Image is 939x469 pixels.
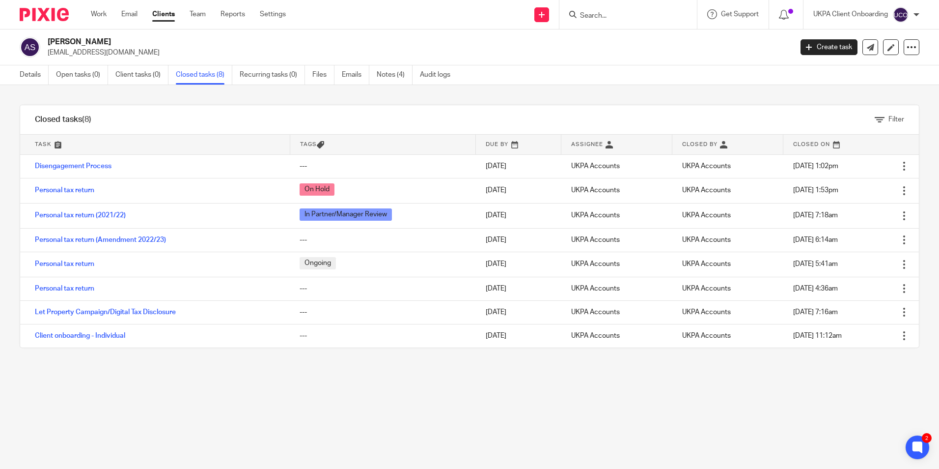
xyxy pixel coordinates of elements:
td: [DATE] [476,178,561,203]
a: Personal tax return [35,261,94,267]
span: UKPA Accounts [682,285,731,292]
span: Get Support [721,11,759,18]
td: [DATE] [476,277,561,300]
span: [DATE] 11:12am [793,332,842,339]
span: [DATE] 4:36am [793,285,838,292]
span: Filter [888,116,904,123]
td: UKPA Accounts [561,178,672,203]
span: On Hold [300,183,334,196]
div: 2 [922,433,932,443]
td: [DATE] [476,154,561,178]
a: Recurring tasks (0) [240,65,305,85]
p: UKPA Client Onboarding [813,9,888,19]
span: UKPA Accounts [682,236,731,243]
span: In Partner/Manager Review [300,208,392,221]
a: Personal tax return [35,285,94,292]
td: UKPA Accounts [561,203,672,228]
a: Personal tax return [35,187,94,194]
a: Personal tax return (2021/22) [35,212,126,219]
h2: [PERSON_NAME] [48,37,638,47]
a: Settings [260,9,286,19]
a: Details [20,65,49,85]
div: --- [300,235,466,245]
td: UKPA Accounts [561,324,672,348]
a: Personal tax return (Amendment 2022/23) [35,236,166,243]
span: Ongoing [300,257,336,269]
a: Open tasks (0) [56,65,108,85]
div: --- [300,307,466,317]
span: [DATE] 7:16am [793,309,838,316]
a: Files [312,65,334,85]
a: Create task [801,39,857,55]
a: Closed tasks (8) [176,65,232,85]
td: UKPA Accounts [561,154,672,178]
h1: Closed tasks [35,115,91,125]
a: Email [121,9,138,19]
td: [DATE] [476,203,561,228]
a: Clients [152,9,175,19]
div: --- [300,331,466,341]
td: UKPA Accounts [561,277,672,300]
span: UKPA Accounts [682,309,731,316]
td: UKPA Accounts [561,228,672,252]
td: [DATE] [476,300,561,324]
img: svg%3E [20,37,40,58]
span: UKPA Accounts [682,187,731,194]
a: Reports [221,9,245,19]
span: [DATE] 6:14am [793,236,838,243]
div: --- [300,284,466,293]
p: [EMAIL_ADDRESS][DOMAIN_NAME] [48,48,786,58]
input: Search [579,12,667,21]
a: Client onboarding - Individual [35,332,125,339]
a: Team [190,9,206,19]
span: UKPA Accounts [682,163,731,170]
span: UKPA Accounts [682,332,731,339]
a: Emails [342,65,369,85]
a: Let Property Campaign/Digital Tax Disclosure [35,309,176,316]
a: Client tasks (0) [115,65,168,85]
span: (8) [82,116,91,123]
span: UKPA Accounts [682,212,731,219]
td: [DATE] [476,228,561,252]
div: --- [300,161,466,171]
td: UKPA Accounts [561,252,672,277]
td: [DATE] [476,252,561,277]
a: Audit logs [420,65,458,85]
img: svg%3E [893,7,909,23]
span: [DATE] 1:02pm [793,163,838,170]
span: [DATE] 7:18am [793,212,838,219]
td: UKPA Accounts [561,300,672,324]
td: [DATE] [476,324,561,348]
img: Pixie [20,8,69,21]
span: UKPA Accounts [682,261,731,267]
th: Tags [290,135,476,154]
a: Disengagement Process [35,163,111,170]
span: [DATE] 1:53pm [793,187,838,194]
a: Work [91,9,107,19]
span: [DATE] 5:41am [793,261,838,267]
a: Notes (4) [377,65,413,85]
